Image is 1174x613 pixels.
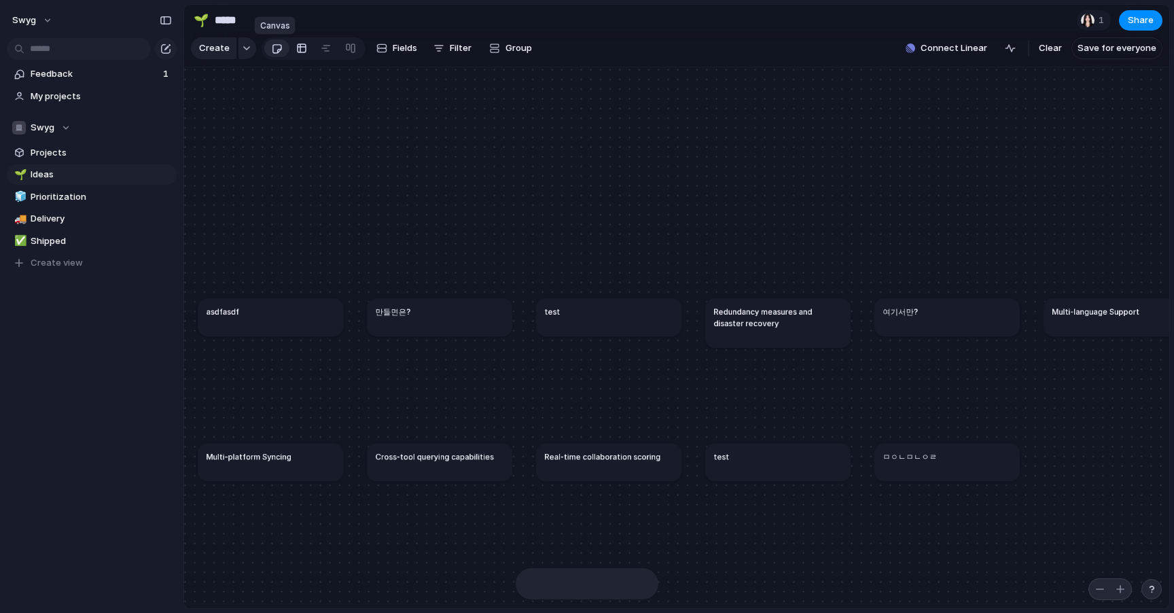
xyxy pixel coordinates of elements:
span: Delivery [31,212,172,226]
button: 🧊 [12,190,26,204]
div: Canvas [255,17,296,35]
button: 🚚 [12,212,26,226]
button: Create [191,37,236,59]
h1: 여기서만? [883,306,918,317]
a: ✅Shipped [7,231,177,251]
span: Swyg [31,121,54,135]
span: Create view [31,256,83,270]
h1: Multi-platform Syncing [207,451,291,462]
button: ✅ [12,234,26,248]
div: 🧊 [14,189,24,205]
button: 🌱 [190,10,212,31]
a: My projects [7,86,177,107]
button: Swyg [7,118,177,138]
div: 🚚 [14,211,24,227]
h1: Cross-tool querying capabilities [376,451,494,462]
span: Create [199,41,230,55]
span: 1 [163,67,171,81]
span: Fields [393,41,417,55]
span: Share [1128,14,1154,27]
button: Filter [428,37,477,59]
span: Ideas [31,168,172,181]
span: Group [505,41,532,55]
span: 1 [1099,14,1108,27]
button: swyg [6,10,60,31]
a: 🌱Ideas [7,164,177,185]
h1: asdfasdf [207,306,239,317]
div: ✅ [14,233,24,249]
button: Create view [7,253,177,273]
button: Group [482,37,539,59]
div: 🌱 [14,167,24,183]
h1: Redundancy measures and disaster recovery [713,306,842,329]
h1: Real-time collaboration scoring [544,451,660,462]
span: Feedback [31,67,159,81]
button: Connect Linear [900,38,993,58]
button: Fields [371,37,423,59]
a: 🧊Prioritization [7,187,177,207]
button: Clear [1033,37,1067,59]
span: Connect Linear [921,41,987,55]
button: Save for everyone [1071,37,1162,59]
a: Projects [7,143,177,163]
h1: test [713,451,729,462]
span: Save for everyone [1078,41,1156,55]
span: My projects [31,90,172,103]
span: Filter [450,41,472,55]
span: Clear [1039,41,1062,55]
a: Feedback1 [7,64,177,84]
h1: ㅁㅇㄴㅁㄴㅇㄹ [883,451,937,462]
h1: test [544,306,560,317]
span: Prioritization [31,190,172,204]
span: Shipped [31,234,172,248]
h1: Multi-language Support [1052,306,1139,317]
a: 🚚Delivery [7,209,177,229]
div: 🌱 [194,11,209,29]
h1: 만들면은? [376,306,411,317]
button: Share [1119,10,1162,31]
button: 🌱 [12,168,26,181]
span: Projects [31,146,172,160]
span: swyg [12,14,36,27]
